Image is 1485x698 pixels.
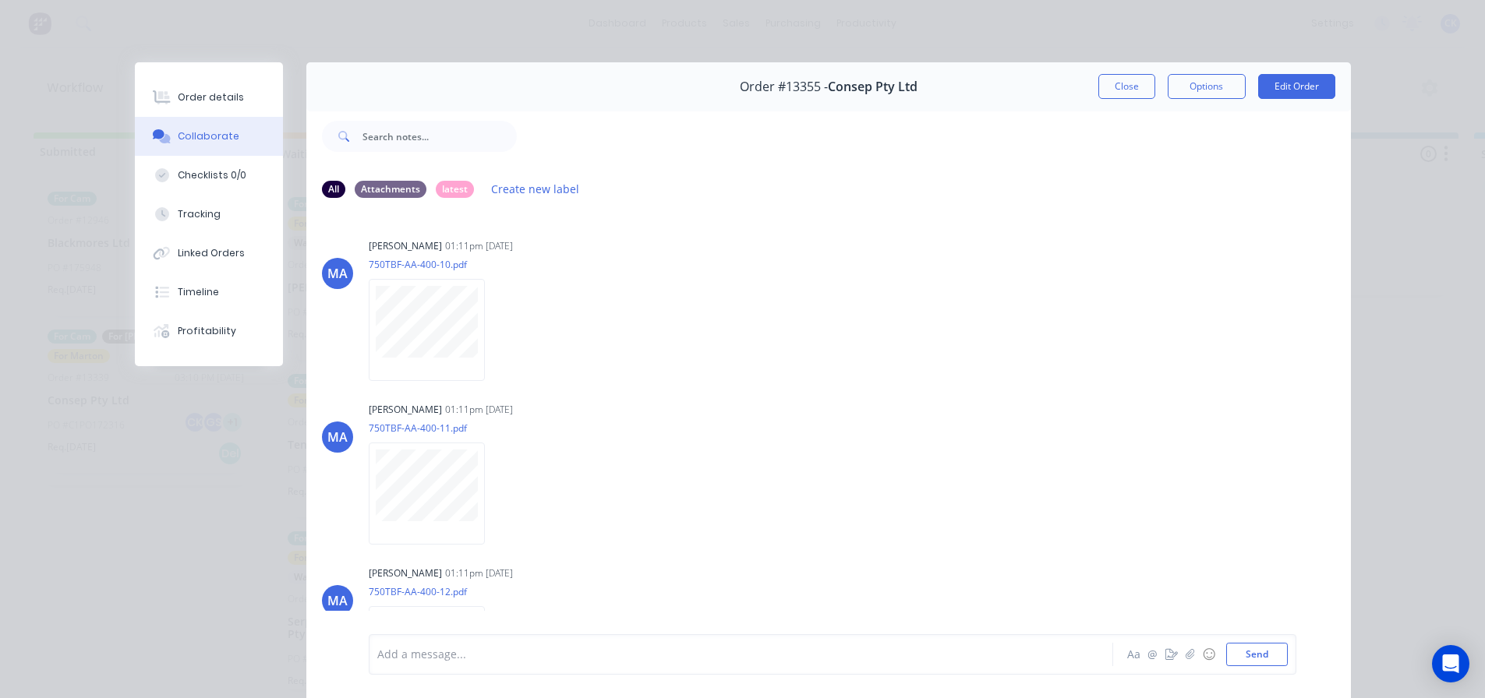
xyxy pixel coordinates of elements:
div: Checklists 0/0 [178,168,246,182]
div: [PERSON_NAME] [369,403,442,417]
button: ☺ [1200,645,1218,664]
div: MA [327,428,348,446]
div: [PERSON_NAME] [369,239,442,253]
p: 750TBF-AA-400-12.pdf [369,585,500,598]
button: Create new label [483,178,588,199]
div: 01:11pm [DATE] [445,566,513,580]
div: All [322,181,345,198]
span: Consep Pty Ltd [828,79,918,94]
button: Linked Orders [135,234,283,273]
div: Tracking [178,207,221,221]
div: Open Intercom Messenger [1432,645,1469,682]
div: MA [327,264,348,283]
button: Close [1098,74,1155,99]
p: 750TBF-AA-400-11.pdf [369,421,500,435]
div: Attachments [355,181,426,198]
div: latest [436,181,474,198]
button: Order details [135,78,283,117]
button: Profitability [135,312,283,351]
button: Edit Order [1258,74,1335,99]
button: Tracking [135,195,283,234]
button: Collaborate [135,117,283,156]
div: Collaborate [178,129,239,143]
button: Aa [1125,645,1144,664]
button: Options [1168,74,1246,99]
div: MA [327,591,348,610]
div: Linked Orders [178,246,245,260]
button: Checklists 0/0 [135,156,283,195]
span: Order #13355 - [740,79,828,94]
p: 750TBF-AA-400-10.pdf [369,258,500,271]
div: Profitability [178,324,236,338]
div: 01:11pm [DATE] [445,403,513,417]
button: Send [1226,643,1288,666]
input: Search notes... [362,121,517,152]
div: 01:11pm [DATE] [445,239,513,253]
div: Order details [178,90,244,104]
button: @ [1144,645,1162,664]
div: Timeline [178,285,219,299]
button: Timeline [135,273,283,312]
div: [PERSON_NAME] [369,566,442,580]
